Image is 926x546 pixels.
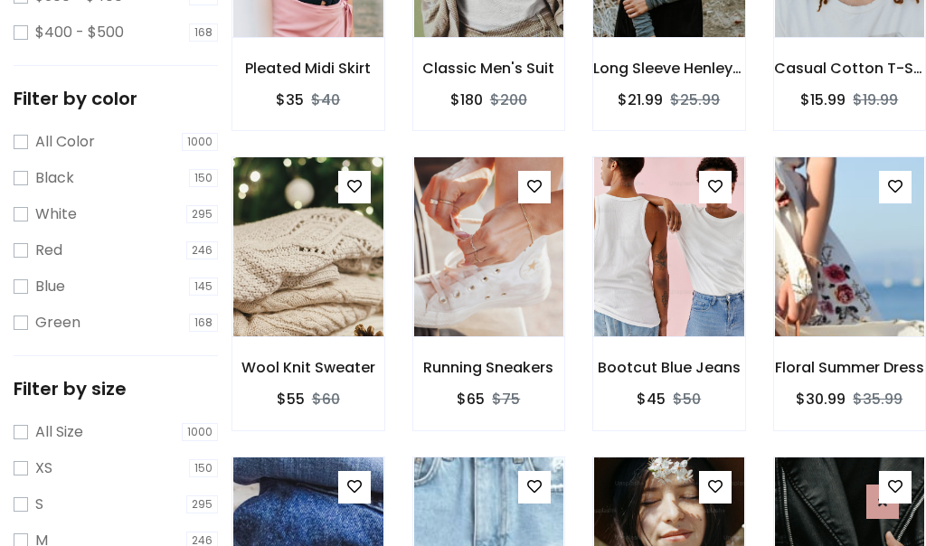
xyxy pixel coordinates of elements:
[774,60,926,77] h6: Casual Cotton T-Shirt
[35,276,65,297] label: Blue
[312,389,340,409] del: $60
[189,24,218,42] span: 168
[14,88,218,109] h5: Filter by color
[492,389,520,409] del: $75
[189,169,218,187] span: 150
[673,389,701,409] del: $50
[670,89,720,110] del: $25.99
[853,389,902,409] del: $35.99
[189,278,218,296] span: 145
[413,359,565,376] h6: Running Sneakers
[182,133,218,151] span: 1000
[189,459,218,477] span: 150
[35,312,80,334] label: Green
[593,60,745,77] h6: Long Sleeve Henley T-Shirt
[796,391,846,408] h6: $30.99
[14,378,218,400] h5: Filter by size
[853,89,898,110] del: $19.99
[182,423,218,441] span: 1000
[35,421,83,443] label: All Size
[35,494,43,515] label: S
[800,91,846,108] h6: $15.99
[413,60,565,77] h6: Classic Men's Suit
[35,167,74,189] label: Black
[232,60,384,77] h6: Pleated Midi Skirt
[276,91,304,108] h6: $35
[189,314,218,332] span: 168
[490,89,527,110] del: $200
[450,91,483,108] h6: $180
[186,205,218,223] span: 295
[35,203,77,225] label: White
[35,457,52,479] label: XS
[232,359,384,376] h6: Wool Knit Sweater
[186,241,218,259] span: 246
[618,91,663,108] h6: $21.99
[186,495,218,513] span: 295
[593,359,745,376] h6: Bootcut Blue Jeans
[637,391,666,408] h6: $45
[774,359,926,376] h6: Floral Summer Dress
[277,391,305,408] h6: $55
[457,391,485,408] h6: $65
[35,240,62,261] label: Red
[311,89,340,110] del: $40
[35,22,124,43] label: $400 - $500
[35,131,95,153] label: All Color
